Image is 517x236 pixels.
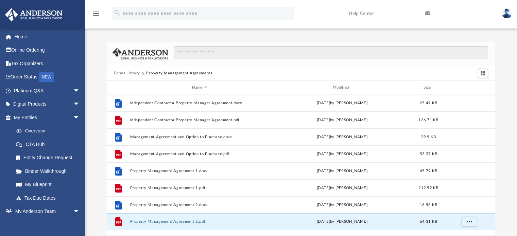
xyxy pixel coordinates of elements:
div: Size [415,85,442,91]
span: arrow_drop_down [73,97,87,111]
button: Independent Contractor Property Manager Agreement.pdf [130,118,269,122]
span: 16.58 KB [419,203,437,207]
div: [DATE] by [PERSON_NAME] [272,168,412,174]
img: User Pic [502,8,512,18]
button: Property Management Agreement 2.docx [130,203,269,207]
button: Management Agreement and Option to Purchase.pdf [130,152,269,156]
div: id [109,85,126,91]
div: id [445,85,493,91]
i: menu [92,10,100,18]
div: [DATE] by [PERSON_NAME] [272,134,412,140]
div: grid [107,94,496,235]
a: Home [5,30,90,43]
a: Entity Change Request [10,151,90,165]
a: My Entitiesarrow_drop_down [5,111,90,124]
a: menu [92,13,100,18]
a: Tax Organizers [5,57,90,70]
div: Name [130,85,269,91]
a: CTA Hub [10,138,90,151]
span: arrow_drop_down [73,111,87,125]
i: search [114,9,121,17]
div: [DATE] by [PERSON_NAME] [272,202,412,208]
span: 53.37 KB [419,152,437,156]
a: Tax Due Dates [10,191,90,205]
a: Online Ordering [5,43,90,57]
button: Management Agreement and Option to Purchase.docx [130,135,269,139]
a: Platinum Q&Aarrow_drop_down [5,84,90,97]
div: NEW [39,72,54,82]
span: 45.79 KB [419,169,437,173]
div: [DATE] by [PERSON_NAME] [272,117,412,123]
button: Property Management Agreement 1.docx [130,169,269,173]
div: [DATE] by [PERSON_NAME] [272,185,412,191]
a: Order StatusNEW [5,70,90,84]
span: 29.9 KB [421,135,436,139]
span: 136.71 KB [418,118,438,122]
span: arrow_drop_down [73,84,87,98]
span: 212.52 KB [418,186,438,190]
button: Property Management Agreements [146,70,212,76]
span: 64.31 KB [419,220,437,224]
span: arrow_drop_down [73,205,87,219]
img: Anderson Advisors Platinum Portal [3,8,65,21]
div: Modified [272,85,412,91]
span: 25.49 KB [419,101,437,105]
button: Property Management Agreement 2.pdf [130,220,269,224]
div: [DATE] by [PERSON_NAME] [272,219,412,225]
a: Overview [10,124,90,138]
a: Digital Productsarrow_drop_down [5,97,90,111]
button: Switch to Grid View [478,69,488,78]
a: Binder Walkthrough [10,164,90,178]
input: Search files and folders [174,46,488,59]
div: [DATE] by [PERSON_NAME] [272,151,412,157]
a: My Anderson Teamarrow_drop_down [5,205,87,218]
div: [DATE] by [PERSON_NAME] [272,100,412,106]
button: Property Management Agreement 1.pdf [130,186,269,190]
a: My Blueprint [10,178,87,192]
button: Forms Library [114,70,140,76]
button: Independent Contractor Property Manager Agreement.docx [130,101,269,105]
